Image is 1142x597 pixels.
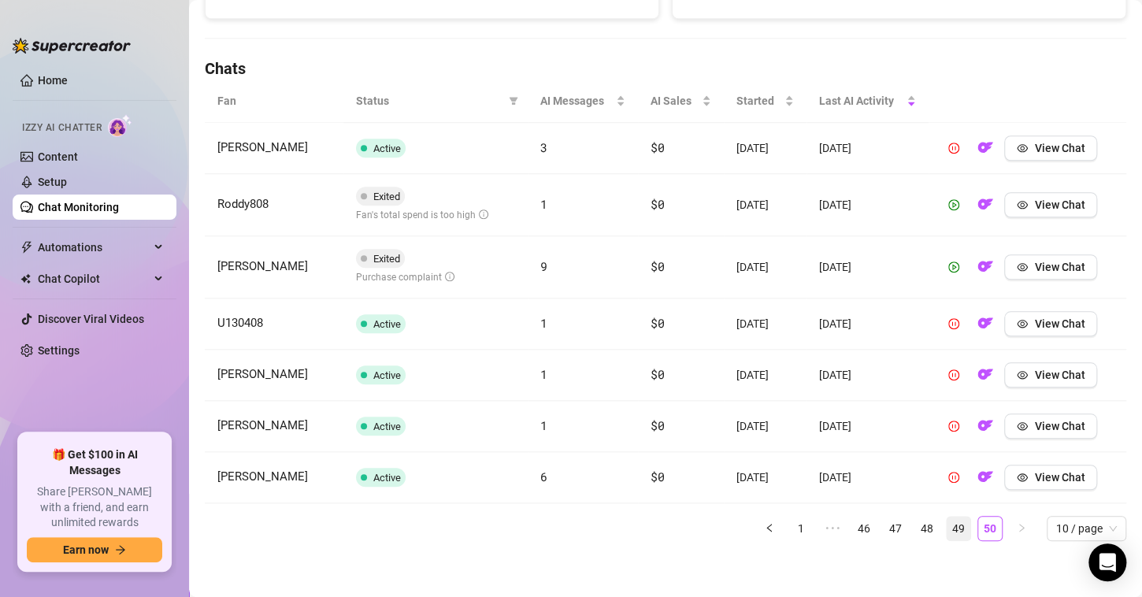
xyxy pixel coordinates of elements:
[356,272,454,283] span: Purchase complaint
[915,517,939,540] a: 48
[651,315,664,331] span: $0
[1009,516,1034,541] li: Next Page
[217,418,308,432] span: [PERSON_NAME]
[948,143,959,154] span: pause-circle
[217,197,269,211] span: Roddy808
[445,272,454,281] span: info-circle
[914,516,940,541] li: 48
[977,469,993,484] img: OF
[540,315,547,331] span: 1
[1009,516,1034,541] button: right
[22,121,102,135] span: Izzy AI Chatter
[788,516,814,541] li: 1
[651,139,664,155] span: $0
[973,135,998,161] button: OF
[205,80,343,123] th: Fan
[27,484,162,531] span: Share [PERSON_NAME] with a friend, and earn unlimited rewards
[1034,198,1085,211] span: View Chat
[765,523,774,532] span: left
[851,516,877,541] li: 46
[38,266,150,291] span: Chat Copilot
[356,210,488,221] span: Fan's total spend is too high
[1034,142,1085,154] span: View Chat
[1017,261,1028,273] span: eye
[1004,254,1097,280] button: View Chat
[1017,199,1028,210] span: eye
[509,96,518,106] span: filter
[724,401,806,452] td: [DATE]
[356,92,502,109] span: Status
[977,196,993,212] img: OF
[38,235,150,260] span: Automations
[506,89,521,113] span: filter
[651,366,664,382] span: $0
[373,369,401,381] span: Active
[977,366,993,382] img: OF
[373,318,401,330] span: Active
[1017,421,1028,432] span: eye
[1004,465,1097,490] button: View Chat
[540,417,547,433] span: 1
[819,92,904,109] span: Last AI Activity
[806,123,929,174] td: [DATE]
[977,417,993,433] img: OF
[651,469,664,484] span: $0
[1017,523,1026,532] span: right
[1034,369,1085,381] span: View Chat
[724,298,806,350] td: [DATE]
[724,236,806,298] td: [DATE]
[38,344,80,357] a: Settings
[108,114,132,137] img: AI Chatter
[947,517,970,540] a: 49
[63,543,109,556] span: Earn now
[540,196,547,212] span: 1
[373,253,400,265] span: Exited
[852,517,876,540] a: 46
[806,298,929,350] td: [DATE]
[20,241,33,254] span: thunderbolt
[806,401,929,452] td: [DATE]
[540,92,614,109] span: AI Messages
[978,517,1002,540] a: 50
[651,258,664,274] span: $0
[540,258,547,274] span: 9
[217,259,308,273] span: [PERSON_NAME]
[27,537,162,562] button: Earn nowarrow-right
[973,254,998,280] button: OF
[38,201,119,213] a: Chat Monitoring
[1017,143,1028,154] span: eye
[1056,517,1117,540] span: 10 / page
[217,140,308,154] span: [PERSON_NAME]
[38,150,78,163] a: Content
[38,313,144,325] a: Discover Viral Videos
[806,452,929,503] td: [DATE]
[724,350,806,401] td: [DATE]
[973,474,998,487] a: OF
[540,139,547,155] span: 3
[973,362,998,387] button: OF
[977,315,993,331] img: OF
[806,236,929,298] td: [DATE]
[973,145,998,158] a: OF
[217,469,308,484] span: [PERSON_NAME]
[20,273,31,284] img: Chat Copilot
[977,516,1003,541] li: 50
[883,516,908,541] li: 47
[373,421,401,432] span: Active
[948,369,959,380] span: pause-circle
[973,372,998,384] a: OF
[651,92,699,109] span: AI Sales
[736,92,781,109] span: Started
[724,452,806,503] td: [DATE]
[1047,516,1126,541] div: Page Size
[13,38,131,54] img: logo-BBDzfeDw.svg
[820,516,845,541] li: Previous 5 Pages
[540,469,547,484] span: 6
[789,517,813,540] a: 1
[806,350,929,401] td: [DATE]
[479,210,488,219] span: info-circle
[806,174,929,236] td: [DATE]
[373,143,401,154] span: Active
[948,472,959,483] span: pause-circle
[1004,311,1097,336] button: View Chat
